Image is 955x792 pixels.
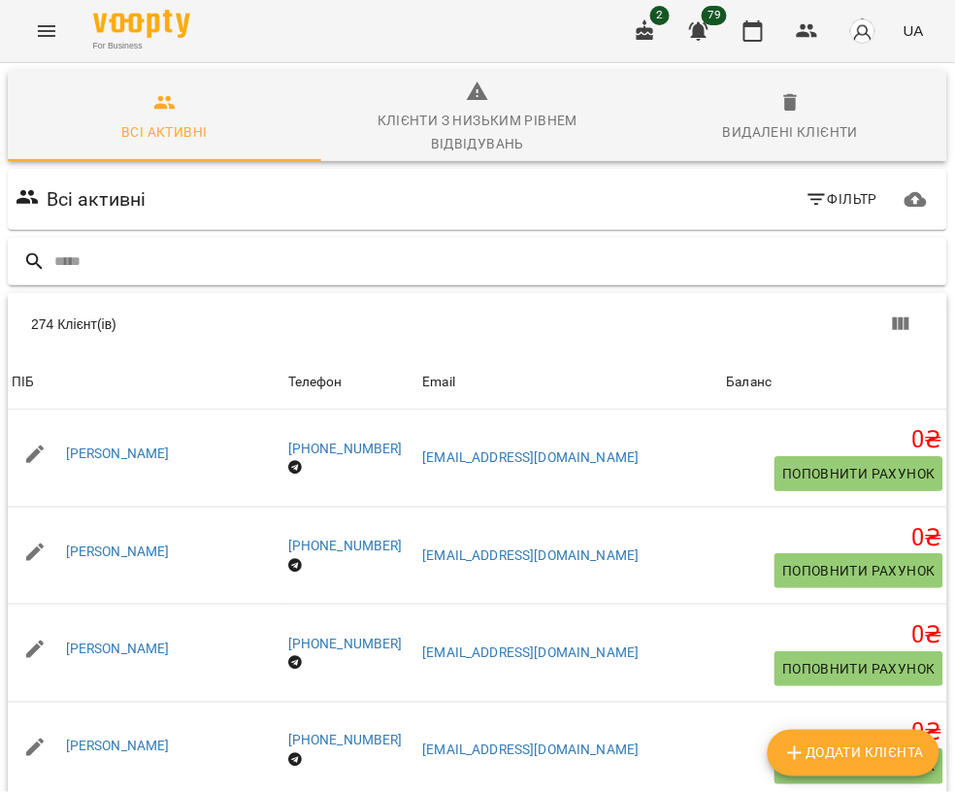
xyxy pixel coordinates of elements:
span: Email [422,371,718,394]
span: Поповнити рахунок [782,462,936,485]
div: Клієнти з низьким рівнем відвідувань [333,109,623,155]
img: Voopty Logo [93,10,190,38]
a: [EMAIL_ADDRESS][DOMAIN_NAME] [422,644,639,660]
span: For Business [93,40,190,52]
div: ПІБ [12,371,34,394]
img: avatar_s.png [849,17,876,45]
div: 274 Клієнт(ів) [31,314,497,334]
span: 79 [702,6,727,25]
a: [EMAIL_ADDRESS][DOMAIN_NAME] [422,449,639,465]
a: [PHONE_NUMBER] [288,636,403,651]
div: Email [422,371,455,394]
span: Поповнити рахунок [782,559,936,582]
a: [EMAIL_ADDRESS][DOMAIN_NAME] [422,547,639,563]
button: Поповнити рахунок [774,651,943,686]
div: Всі активні [121,120,207,144]
div: Sort [288,371,343,394]
span: UA [904,20,924,41]
div: Баланс [727,371,773,394]
button: Поповнити рахунок [774,553,943,588]
span: Телефон [288,371,415,394]
h5: 0 ₴ [727,425,943,455]
button: UA [896,13,932,49]
span: ПІБ [12,371,280,394]
button: Вигляд колонок [877,301,924,347]
span: Баланс [727,371,943,394]
a: [PERSON_NAME] [66,739,170,754]
span: 2 [650,6,670,25]
a: [PERSON_NAME] [66,544,170,559]
button: Фільтр [798,181,886,216]
span: Додати клієнта [783,742,924,765]
a: [PHONE_NUMBER] [288,538,403,553]
div: Table Toolbar [8,293,947,355]
div: Sort [12,371,34,394]
div: Видалені клієнти [723,120,858,144]
a: [EMAIL_ADDRESS][DOMAIN_NAME] [422,742,639,758]
h6: Всі активні [47,184,147,214]
button: Menu [23,8,70,54]
h5: 0 ₴ [727,620,943,650]
h5: 0 ₴ [727,718,943,748]
h5: 0 ₴ [727,523,943,553]
a: [PHONE_NUMBER] [288,441,403,456]
a: [PERSON_NAME] [66,445,170,461]
div: Телефон [288,371,343,394]
div: Sort [727,371,773,394]
a: [PHONE_NUMBER] [288,733,403,748]
div: Sort [422,371,455,394]
span: Поповнити рахунок [782,657,936,680]
button: Поповнити рахунок [774,456,943,491]
button: Додати клієнта [768,730,939,776]
span: Фільтр [806,187,878,211]
a: [PERSON_NAME] [66,641,170,656]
